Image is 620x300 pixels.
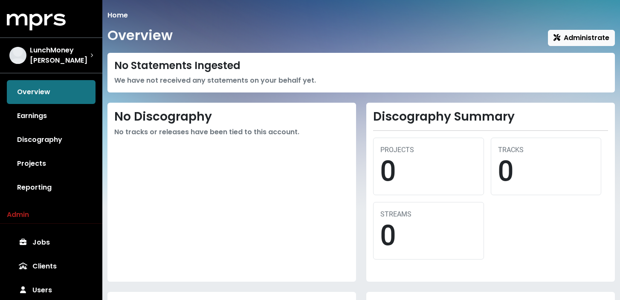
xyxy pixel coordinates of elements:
div: We have not received any statements on your behalf yet. [114,75,608,86]
div: 0 [498,155,594,188]
div: PROJECTS [380,145,477,155]
div: TRACKS [498,145,594,155]
img: The selected account / producer [9,47,26,64]
h2: No Discography [114,110,349,124]
button: Administrate [548,30,615,46]
span: LunchMoney [PERSON_NAME] [30,45,90,66]
div: 0 [380,155,477,188]
a: Discography [7,128,96,152]
nav: breadcrumb [107,10,615,20]
div: 0 [380,219,477,252]
a: Earnings [7,104,96,128]
span: Administrate [553,33,609,43]
h1: Overview [107,27,173,43]
li: Home [107,10,128,20]
a: Projects [7,152,96,176]
a: Clients [7,254,96,278]
div: No Statements Ingested [114,60,608,72]
a: Jobs [7,231,96,254]
h2: Discography Summary [373,110,608,124]
div: No tracks or releases have been tied to this account. [114,127,349,137]
a: mprs logo [7,17,66,26]
a: Reporting [7,176,96,199]
div: STREAMS [380,209,477,219]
